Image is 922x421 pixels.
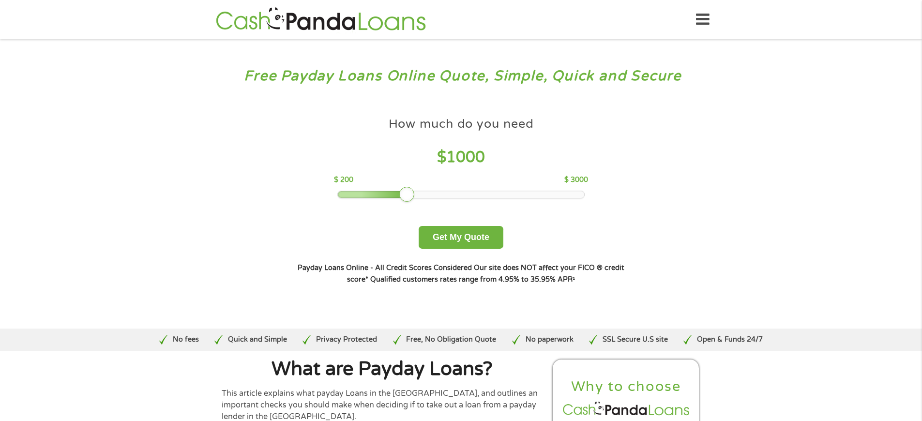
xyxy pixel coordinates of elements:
p: Privacy Protected [316,334,377,345]
p: $ 3000 [564,175,588,185]
button: Get My Quote [419,226,503,249]
img: GetLoanNow Logo [213,6,429,33]
h3: Free Payday Loans Online Quote, Simple, Quick and Secure [28,67,894,85]
p: Free, No Obligation Quote [406,334,496,345]
p: Open & Funds 24/7 [697,334,763,345]
strong: Qualified customers rates range from 4.95% to 35.95% APR¹ [370,275,575,284]
h1: What are Payday Loans? [222,360,543,379]
p: SSL Secure U.S site [603,334,668,345]
p: $ 200 [334,175,353,185]
h2: Why to choose [561,378,692,396]
span: 1000 [446,148,485,166]
strong: Payday Loans Online - All Credit Scores Considered [298,264,472,272]
p: No fees [173,334,199,345]
p: No paperwork [526,334,574,345]
strong: Our site does NOT affect your FICO ® credit score* [347,264,624,284]
h4: How much do you need [389,116,534,132]
h4: $ [334,148,588,167]
p: Quick and Simple [228,334,287,345]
